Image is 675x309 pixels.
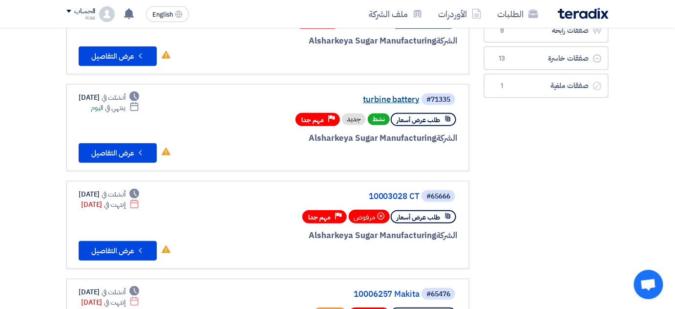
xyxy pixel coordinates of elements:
span: أنشئت في [102,92,125,103]
span: الشركة [436,229,457,242]
span: English [152,11,173,18]
div: #65666 [426,193,450,200]
button: English [146,6,189,22]
span: أنشئت في [102,287,125,297]
span: 13 [496,54,508,64]
div: Alsharkeya Sugar Manufacturing [222,229,457,242]
div: Open chat [634,270,663,299]
div: #71335 [426,96,450,103]
span: مهم جدا [308,213,331,222]
span: الشركة [436,35,457,47]
img: Teradix logo [558,8,609,19]
a: صفقات رابحة8 [484,19,609,43]
div: اليوم [91,103,139,113]
div: [DATE] [81,297,139,308]
span: نشط [368,113,390,125]
a: صفقات ملغية1 [484,74,609,98]
span: طلب عرض أسعار [397,213,440,222]
div: [DATE] [79,287,139,297]
div: مرفوض [349,210,390,223]
div: الحساب [74,7,95,16]
div: #65476 [426,291,450,298]
a: صفقات خاسرة13 [484,46,609,70]
div: Alsharkeya Sugar Manufacturing [222,132,457,145]
div: [DATE] [79,92,139,103]
span: 1 [496,81,508,91]
a: الطلبات [489,2,546,25]
button: عرض التفاصيل [79,143,157,163]
a: 10003028 CT [224,192,420,201]
div: Alaa [66,15,95,21]
img: profile_test.png [99,6,115,22]
span: ينتهي في [105,103,125,113]
a: turbine battery [224,95,420,104]
a: الأوردرات [430,2,489,25]
div: [DATE] [79,189,139,199]
button: عرض التفاصيل [79,241,157,261]
div: Alsharkeya Sugar Manufacturing [222,35,457,47]
a: ملف الشركة [361,2,430,25]
span: طلب عرض أسعار [397,115,440,125]
span: إنتهت في [104,297,125,308]
button: عرض التفاصيل [79,46,157,66]
span: 8 [496,26,508,36]
div: جديد [342,113,366,125]
span: أنشئت في [102,189,125,199]
span: إنتهت في [104,199,125,210]
span: مهم جدا [301,115,324,125]
span: الشركة [436,132,457,144]
div: [DATE] [81,199,139,210]
a: 10006257 Makita [224,290,420,299]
